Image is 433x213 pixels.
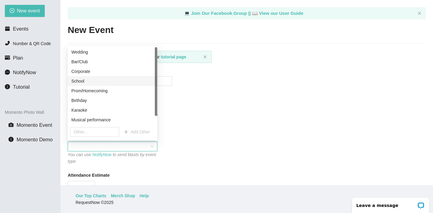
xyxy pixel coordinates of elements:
a: Merch Shop [111,192,135,199]
a: NotifyNow [92,152,112,157]
div: Corporate [71,68,154,75]
div: School [71,78,154,84]
span: phone [5,41,10,46]
div: RequestNow © 2025 [76,199,416,206]
span: message [5,70,10,75]
div: Karaoke [71,107,154,113]
a: laptop View our User Guide [252,11,304,16]
button: close [203,55,207,59]
button: plus-circleNew event [5,5,45,17]
span: calendar [5,26,10,31]
span: New event [17,7,40,15]
span: Momento Demo [17,137,53,143]
div: Bar/Club [68,57,157,67]
h2: New Event [68,24,426,36]
span: camera [8,122,14,127]
span: Tutorial [13,84,30,90]
span: Number & QR Code [13,41,51,46]
div: Birthday [71,97,154,104]
span: Plan [13,55,23,61]
b: Attendance Estimate [68,172,109,179]
div: Prom/Homecoming [68,86,157,96]
span: Momento Event [17,122,52,128]
span: Events [13,26,28,32]
iframe: LiveChat chat widget [348,194,433,213]
div: School [68,76,157,86]
div: Karaoke [68,105,157,115]
a: tutorial page [161,54,186,59]
div: Musical performance [68,115,157,125]
span: info-circle [5,84,10,89]
div: You can use to send blasts by event type [68,151,157,165]
a: laptop Join Our Facebook Group || [184,11,252,16]
input: Other... [70,127,119,137]
div: Wedding [71,49,154,55]
span: Need help or want to learn more? View our [79,54,186,59]
span: laptop [252,11,258,16]
div: Birthday [68,96,157,105]
div: Bar/Club [71,58,154,65]
a: Our Top Charts [76,192,106,199]
div: Prom/Homecoming [71,87,154,94]
span: credit-card [5,55,10,60]
span: NotifyNow [13,70,36,75]
div: Musical performance [71,116,154,123]
div: Wedding [68,47,157,57]
button: close [418,11,421,15]
button: plusAdd Other [119,127,155,137]
div: Corporate [68,67,157,76]
span: info-circle [8,137,14,142]
a: Help [140,192,149,199]
span: laptop [184,11,190,16]
span: plus-circle [10,8,15,14]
